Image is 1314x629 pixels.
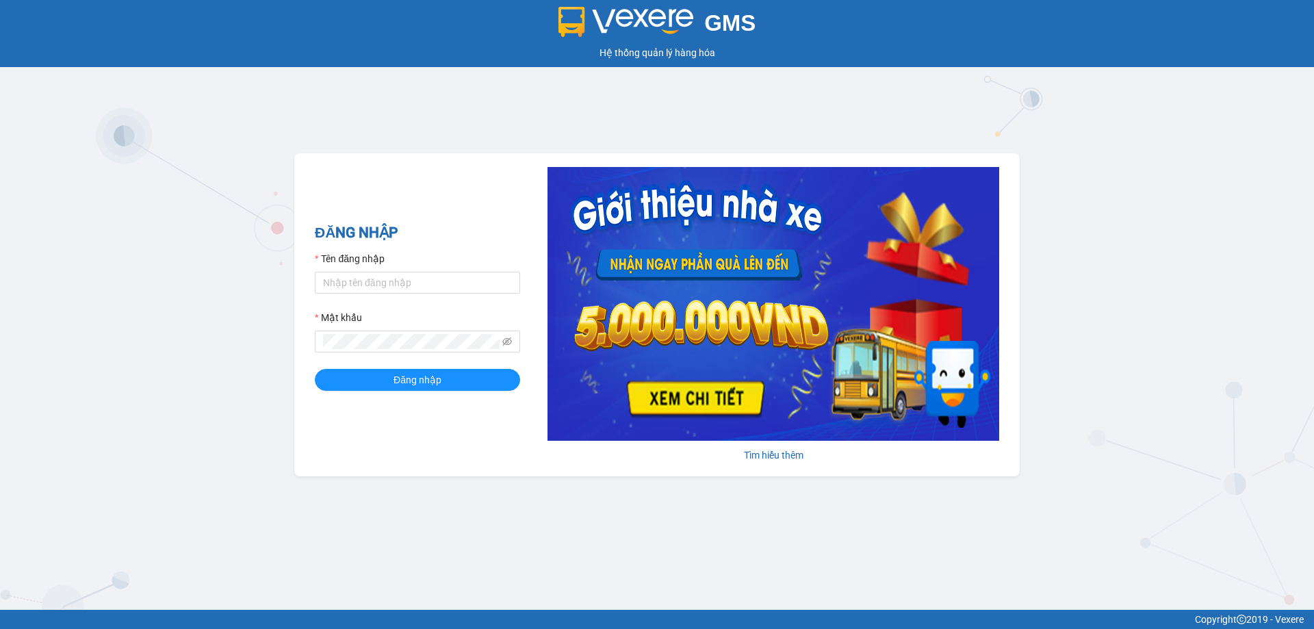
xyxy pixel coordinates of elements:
label: Tên đăng nhập [315,251,385,266]
a: GMS [558,21,756,31]
div: Copyright 2019 - Vexere [10,612,1304,627]
span: Đăng nhập [394,372,441,387]
span: copyright [1237,615,1246,624]
div: Hệ thống quản lý hàng hóa [3,45,1311,60]
img: banner-0 [547,167,999,441]
input: Mật khẩu [323,334,500,349]
div: Tìm hiểu thêm [547,448,999,463]
label: Mật khẩu [315,310,362,325]
input: Tên đăng nhập [315,272,520,294]
h2: ĐĂNG NHẬP [315,222,520,244]
span: GMS [704,10,756,36]
span: eye-invisible [502,337,512,346]
img: logo 2 [558,7,694,37]
button: Đăng nhập [315,369,520,391]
